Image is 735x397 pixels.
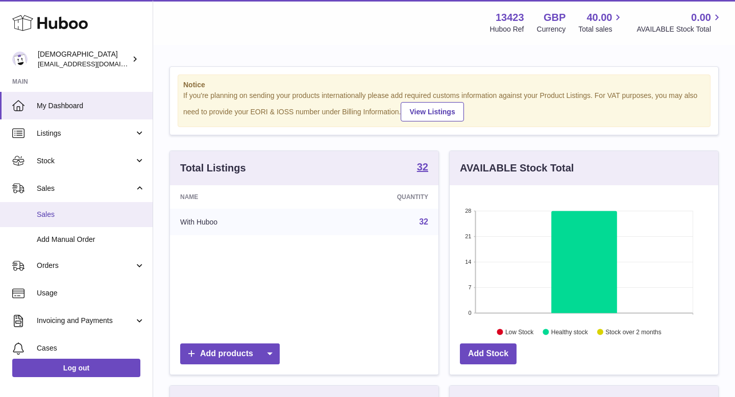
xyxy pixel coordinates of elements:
[460,343,517,364] a: Add Stock
[37,235,145,244] span: Add Manual Order
[605,328,661,335] text: Stock over 2 months
[183,80,705,90] strong: Notice
[37,316,134,326] span: Invoicing and Payments
[505,328,534,335] text: Low Stock
[465,208,471,214] text: 28
[37,210,145,219] span: Sales
[37,288,145,298] span: Usage
[37,343,145,353] span: Cases
[38,49,130,69] div: [DEMOGRAPHIC_DATA]
[401,102,463,121] a: View Listings
[578,11,624,34] a: 40.00 Total sales
[419,217,428,226] a: 32
[691,11,711,24] span: 0.00
[170,209,311,235] td: With Huboo
[468,284,471,290] text: 7
[180,161,246,175] h3: Total Listings
[12,359,140,377] a: Log out
[460,161,574,175] h3: AVAILABLE Stock Total
[578,24,624,34] span: Total sales
[586,11,612,24] span: 40.00
[183,91,705,121] div: If you're planning on sending your products internationally please add required customs informati...
[12,52,28,67] img: olgazyuz@outlook.com
[551,328,589,335] text: Healthy stock
[465,233,471,239] text: 21
[417,162,428,174] a: 32
[37,156,134,166] span: Stock
[468,310,471,316] text: 0
[37,101,145,111] span: My Dashboard
[37,184,134,193] span: Sales
[496,11,524,24] strong: 13423
[37,261,134,270] span: Orders
[180,343,280,364] a: Add products
[636,11,723,34] a: 0.00 AVAILABLE Stock Total
[38,60,150,68] span: [EMAIL_ADDRESS][DOMAIN_NAME]
[537,24,566,34] div: Currency
[544,11,566,24] strong: GBP
[465,259,471,265] text: 14
[636,24,723,34] span: AVAILABLE Stock Total
[170,185,311,209] th: Name
[37,129,134,138] span: Listings
[417,162,428,172] strong: 32
[311,185,438,209] th: Quantity
[490,24,524,34] div: Huboo Ref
